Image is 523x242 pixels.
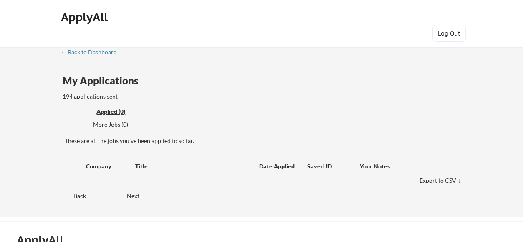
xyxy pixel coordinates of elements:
[61,49,123,57] a: ← Back to Dashboard
[96,107,151,116] div: Applied (0)
[96,107,151,116] div: These are all the jobs you've been applied to so far.
[360,162,455,171] div: Your Notes
[65,137,462,145] div: These are all the jobs you've been applied to so far.
[61,49,123,55] div: ← Back to Dashboard
[432,25,466,42] button: Log Out
[135,162,251,171] div: Title
[61,10,110,24] div: ApplyAll
[93,120,154,129] div: More Jobs (0)
[93,120,154,129] div: These are job applications we think you'd be a good fit for, but couldn't apply you to automatica...
[86,162,128,171] div: Company
[307,158,360,173] div: Saved JD
[419,176,462,185] div: Export to CSV ↓
[63,92,224,101] div: 194 applications sent
[259,162,296,171] div: Date Applied
[61,192,86,200] div: Back
[63,76,145,86] div: My Applications
[127,192,149,200] div: Next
